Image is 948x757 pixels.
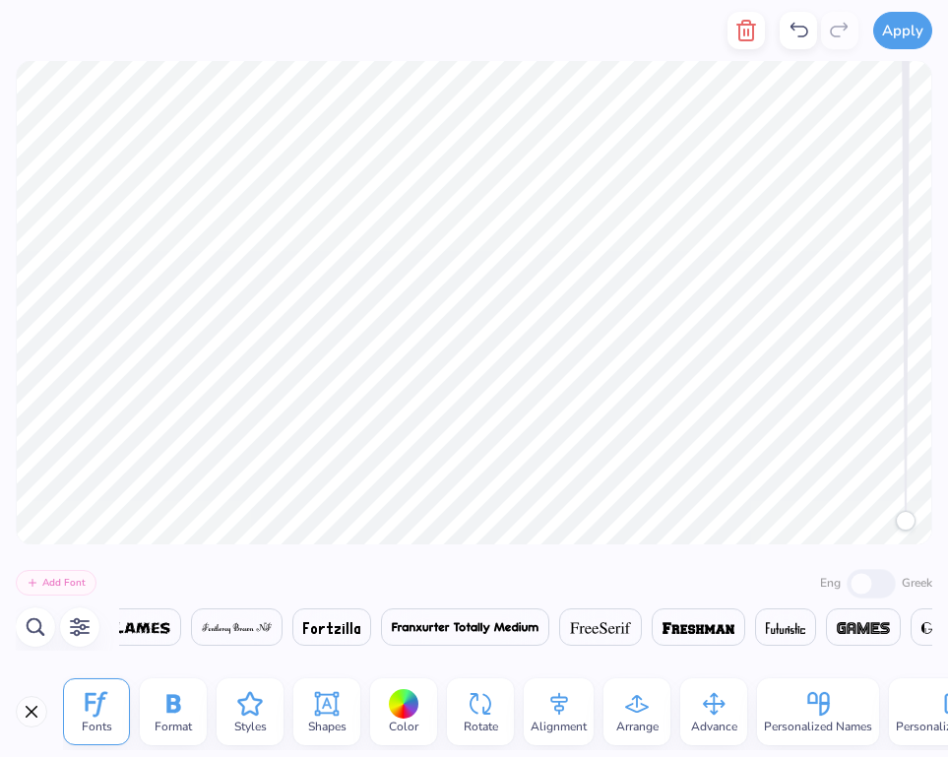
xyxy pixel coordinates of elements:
[820,574,841,592] label: Eng
[202,622,272,634] img: Fontleroy Brown NF
[303,622,360,634] img: Fortzilla
[896,511,916,531] div: Accessibility label
[764,719,872,734] span: Personalized Names
[531,719,587,734] span: Alignment
[82,719,112,734] span: Fonts
[106,622,170,634] img: Flames
[616,719,659,734] span: Arrange
[308,719,347,734] span: Shapes
[16,696,47,727] button: Close
[837,622,890,634] img: Games
[902,574,932,592] label: Greek
[16,570,96,596] button: Add Font
[155,719,192,734] span: Format
[663,622,734,634] img: Freshman
[873,12,932,49] button: Apply
[464,719,498,734] span: Rotate
[570,622,631,634] img: FreeSerif
[392,622,539,634] img: Franxurter Totally Medium
[234,719,267,734] span: Styles
[389,719,418,734] span: Color
[766,622,805,634] img: Futuristic
[691,719,737,734] span: Advance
